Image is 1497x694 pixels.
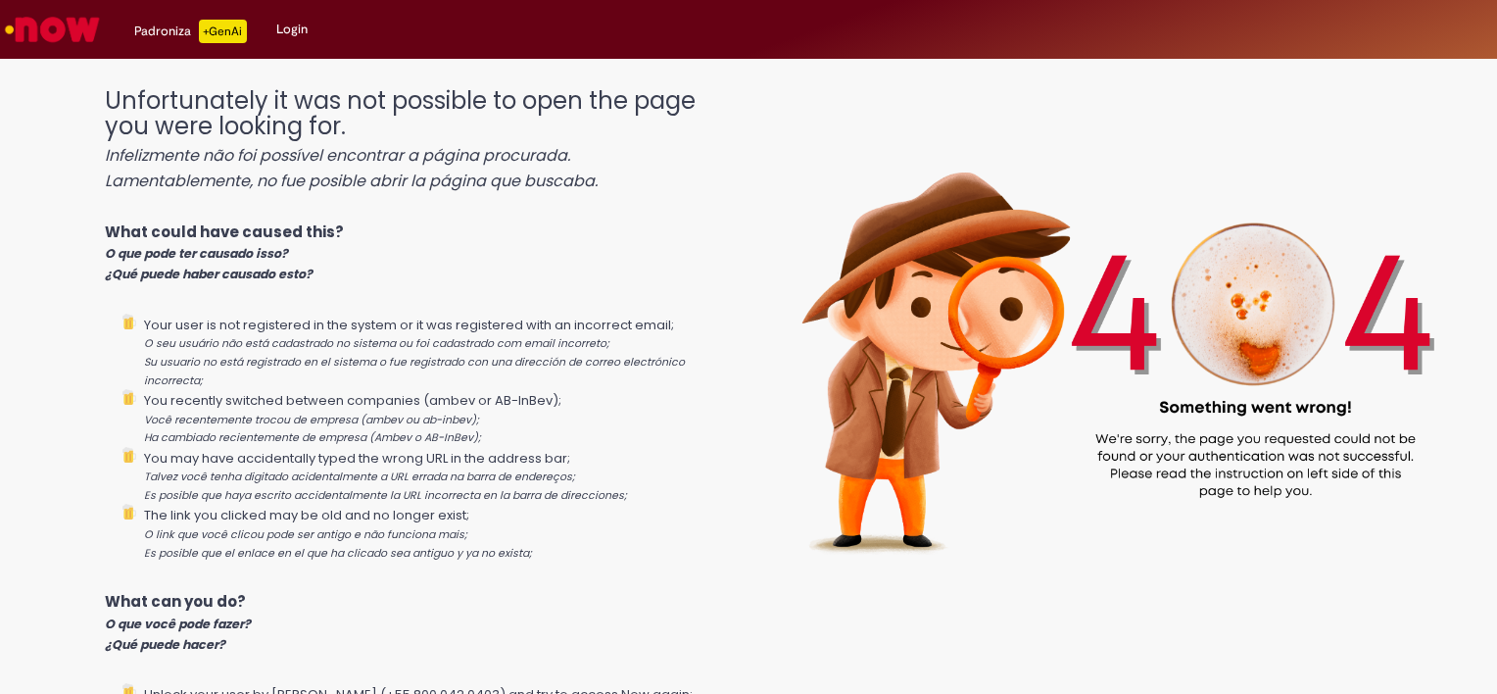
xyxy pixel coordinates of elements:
[731,69,1497,603] img: 404_ambev_new.png
[105,636,225,653] i: ¿Qué puede hacer?
[105,88,731,192] h1: Unfortunately it was not possible to open the page you were looking for.
[105,170,598,192] i: Lamentablemente, no fue posible abrir la página que buscaba.
[105,591,731,654] p: What can you do?
[199,20,247,43] p: +GenAi
[144,314,731,389] li: Your user is not registered in the system or it was registered with an incorrect email;
[105,222,731,284] p: What could have caused this?
[2,10,103,49] img: ServiceNow
[144,389,731,447] li: You recently switched between companies (ambev or AB-InBev);
[144,546,532,561] i: Es posible que el enlace en el que ha clicado sea antiguo y ya no exista;
[144,488,627,503] i: Es posible que haya escrito accidentalmente la URL incorrecta en la barra de direcciones;
[144,336,609,351] i: O seu usuário não está cadastrado no sistema ou foi cadastrado com email incorreto;
[144,430,481,445] i: Ha cambiado recientemente de empresa (Ambev o AB-InBev);
[105,266,313,282] i: ¿Qué puede haber causado esto?
[144,504,731,562] li: The link you clicked may be old and no longer exist;
[144,527,467,542] i: O link que você clicou pode ser antigo e não funciona mais;
[134,20,247,43] div: Padroniza
[105,616,251,632] i: O que você pode fazer?
[144,355,685,388] i: Su usuario no está registrado en el sistema o fue registrado con una dirección de correo electrón...
[144,470,575,484] i: Talvez você tenha digitado acidentalmente a URL errada na barra de endereços;
[105,144,570,167] i: Infelizmente não foi possível encontrar a página procurada.
[144,447,731,505] li: You may have accidentally typed the wrong URL in the address bar;
[105,245,288,262] i: O que pode ter causado isso?
[144,413,479,427] i: Você recentemente trocou de empresa (ambev ou ab-inbev);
